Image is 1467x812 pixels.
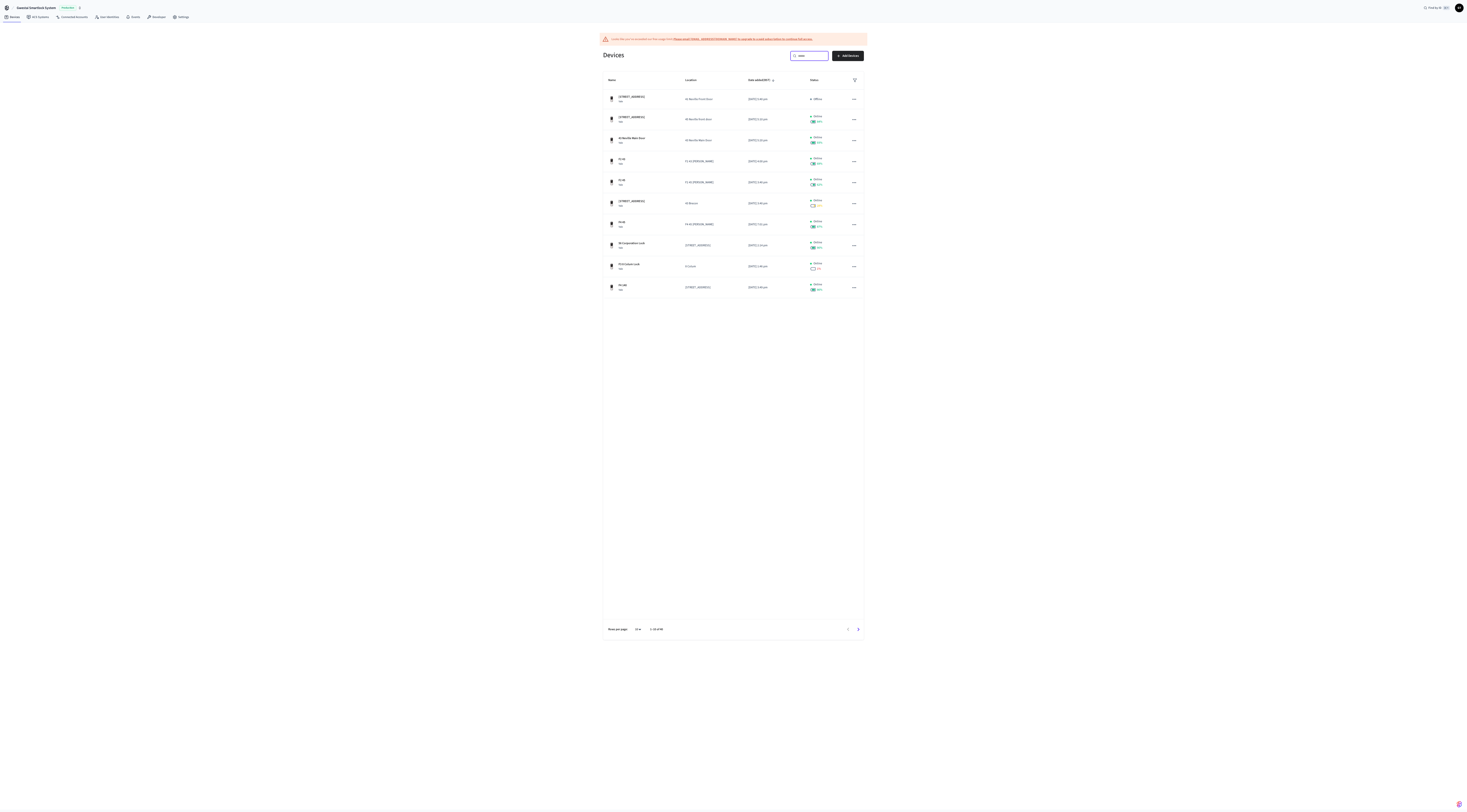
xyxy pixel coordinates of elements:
span: Yale [619,225,623,229]
p: F3 8 Colum Lock [619,262,640,267]
span: 93 % [817,141,823,145]
p: F4 45 [PERSON_NAME] [685,222,738,227]
p: [STREET_ADDRESS] [685,243,738,248]
span: 69 % [817,162,823,166]
img: Yale Assure Touchscreen Wifi Smart Lock, Satin Nickel, Front [608,179,615,186]
button: Add Devices [832,51,864,61]
a: User Identities [91,13,122,21]
table: sticky table [603,71,864,298]
p: F2 43 [619,157,625,162]
p: [STREET_ADDRESS] [685,285,738,290]
img: Yale Assure Touchscreen Wifi Smart Lock, Satin Nickel, Front [608,200,615,207]
span: 1 % [817,267,821,271]
p: [STREET_ADDRESS] [619,95,645,99]
p: F2 43 [PERSON_NAME] [685,159,738,164]
span: Yale [619,120,623,124]
img: Yale Assure Touchscreen Wifi Smart Lock, Satin Nickel, Front [608,137,615,144]
p: Online [813,261,822,266]
span: 87 % [817,225,823,229]
p: 45 Neville front door [685,117,738,122]
span: Yale [619,162,623,166]
span: Yale [619,100,623,103]
p: Online [813,135,822,140]
p: F2 45 [619,178,625,183]
span: Name [608,77,621,84]
p: 43 Neville Main Door [685,138,738,143]
span: 62 % [817,183,823,187]
p: [DATE] 3:49 pm [748,285,800,290]
p: Online [813,282,822,287]
img: Yale Assure Touchscreen Wifi Smart Lock, Satin Nickel, Front [608,158,615,165]
span: Yale [619,246,623,250]
span: Yale [619,288,623,292]
span: Date added(BST) [748,77,776,84]
img: Yale Assure Touchscreen Wifi Smart Lock, Satin Nickel, Front [608,284,615,291]
p: 56 Corporation Lock [619,241,645,246]
div: Find by ID⌘ K [1420,4,1453,12]
p: Rows per page: [608,627,628,632]
p: Online [813,156,822,161]
span: Find by ID [1428,6,1441,10]
p: [DATE] 5:10 pm [748,117,800,122]
span: GT [1455,4,1463,12]
a: Events [122,13,143,21]
h5: Devices [603,51,731,60]
img: Yale Assure Touchscreen Wifi Smart Lock, Satin Nickel, Front [608,242,615,249]
button: GT [1455,4,1464,12]
span: Gwestai Smartlock System [17,5,56,11]
span: 84 % [817,120,823,124]
span: ⌘ K [1443,6,1450,10]
p: 8 Colum [685,264,738,269]
a: ACS Systems [23,13,52,21]
p: [DATE] 2:14 pm [748,243,800,248]
img: Yale Assure Touchscreen Wifi Smart Lock, Satin Nickel, Front [608,263,615,270]
p: F4 140 [619,283,627,288]
img: SeamLogoGradient.69752ec5.svg [1457,801,1462,808]
p: F4 45 [619,220,625,225]
p: Online [813,219,822,224]
p: [DATE] 5:40 pm [748,97,800,102]
p: [DATE] 1:46 pm [748,264,800,269]
img: Yale Assure Touchscreen Wifi Smart Lock, Satin Nickel, Front [608,116,615,123]
a: Developer [143,13,169,21]
img: Yale Assure Touchscreen Wifi Smart Lock, Satin Nickel, Front [608,96,615,103]
p: Online [813,240,822,245]
span: 28 % [817,204,823,208]
button: Go to next page [853,624,863,635]
span: Yale [619,183,623,187]
div: 10 [633,626,643,633]
p: Online [813,114,822,119]
div: Looks like you've exceeded our free usage limit. [611,37,813,42]
p: 1–10 of 40 [650,627,663,632]
p: [DATE] 3:40 pm [748,180,800,185]
p: Online [813,177,822,182]
span: Status [810,77,824,84]
p: 43 Neville Main Door [619,136,645,141]
a: Devices [1,13,23,21]
span: Location [685,77,702,84]
p: [STREET_ADDRESS] [619,115,645,120]
p: Offline [813,97,822,102]
p: [DATE] 4:00 pm [748,159,800,164]
span: Yale [619,204,623,208]
p: [DATE] 3:40 pm [748,201,800,206]
p: 43 Brecon [685,201,738,206]
span: Yale [619,267,623,271]
span: Add Devices [842,53,859,59]
p: [DATE] 5:20 pm [748,138,800,143]
span: 90 % [817,246,823,250]
p: Online [813,198,822,203]
p: [DATE] 7:01 pm [748,222,800,227]
span: Production [59,5,76,11]
a: Connected Accounts [52,13,91,21]
a: Settings [169,13,192,21]
img: Yale Assure Touchscreen Wifi Smart Lock, Satin Nickel, Front [608,221,615,228]
span: 90 % [817,288,823,292]
p: 41 Neville Front Door [685,97,738,102]
p: F2 45 [PERSON_NAME] [685,180,738,185]
p: [STREET_ADDRESS] [619,199,645,204]
span: Yale [619,141,623,145]
a: Please email [EMAIL_ADDRESS][DOMAIN_NAME] to upgrade to a paid subscription to continue full access. [673,37,813,41]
